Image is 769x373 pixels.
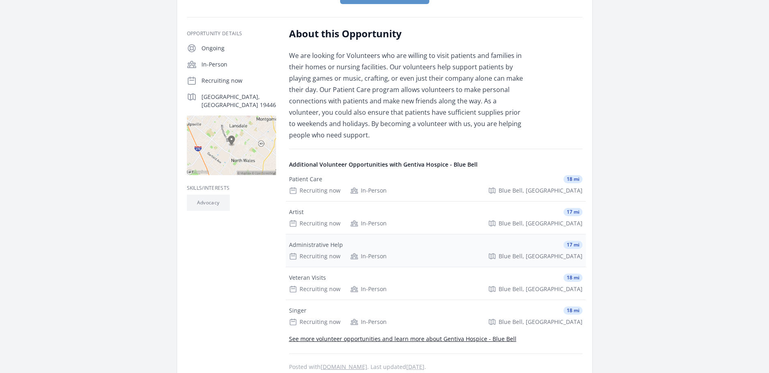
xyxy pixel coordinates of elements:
[563,175,583,183] span: 18 mi
[563,241,583,249] span: 17 mi
[289,285,341,293] div: Recruiting now
[289,252,341,260] div: Recruiting now
[563,208,583,216] span: 17 mi
[201,44,276,52] p: Ongoing
[499,285,583,293] span: Blue Bell, [GEOGRAPHIC_DATA]
[289,161,583,169] h4: Additional Volunteer Opportunities with Gentiva Hospice - Blue Bell
[286,300,586,332] a: Singer 18 mi Recruiting now In-Person Blue Bell, [GEOGRAPHIC_DATA]
[499,219,583,227] span: Blue Bell, [GEOGRAPHIC_DATA]
[289,318,341,326] div: Recruiting now
[499,252,583,260] span: Blue Bell, [GEOGRAPHIC_DATA]
[350,318,387,326] div: In-Person
[563,274,583,282] span: 18 mi
[406,363,424,371] abbr: Thu, Jun 12, 2025 8:00 PM
[201,77,276,85] p: Recruiting now
[289,175,322,183] div: Patient Care
[187,195,230,211] li: Advocacy
[499,186,583,195] span: Blue Bell, [GEOGRAPHIC_DATA]
[350,186,387,195] div: In-Person
[201,60,276,69] p: In-Person
[286,267,586,300] a: Veteran Visits 18 mi Recruiting now In-Person Blue Bell, [GEOGRAPHIC_DATA]
[289,208,304,216] div: Artist
[321,363,367,371] a: [DOMAIN_NAME]
[187,185,276,191] h3: Skills/Interests
[350,285,387,293] div: In-Person
[187,30,276,37] h3: Opportunity Details
[289,307,306,315] div: Singer
[187,116,276,175] img: Map
[289,241,343,249] div: Administrative Help
[286,169,586,201] a: Patient Care 18 mi Recruiting now In-Person Blue Bell, [GEOGRAPHIC_DATA]
[563,307,583,315] span: 18 mi
[286,234,586,267] a: Administrative Help 17 mi Recruiting now In-Person Blue Bell, [GEOGRAPHIC_DATA]
[289,364,583,370] p: Posted with . Last updated .
[201,93,276,109] p: [GEOGRAPHIC_DATA], [GEOGRAPHIC_DATA] 19446
[350,219,387,227] div: In-Person
[350,252,387,260] div: In-Person
[289,274,326,282] div: Veteran Visits
[289,335,516,343] a: See more volunteer opportunities and learn more about Gentiva Hospice - Blue Bell
[286,202,586,234] a: Artist 17 mi Recruiting now In-Person Blue Bell, [GEOGRAPHIC_DATA]
[289,186,341,195] div: Recruiting now
[289,219,341,227] div: Recruiting now
[289,27,526,40] h2: About this Opportunity
[289,50,526,141] p: We are looking for Volunteers who are willing to visit patients and families in their homes or nu...
[499,318,583,326] span: Blue Bell, [GEOGRAPHIC_DATA]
